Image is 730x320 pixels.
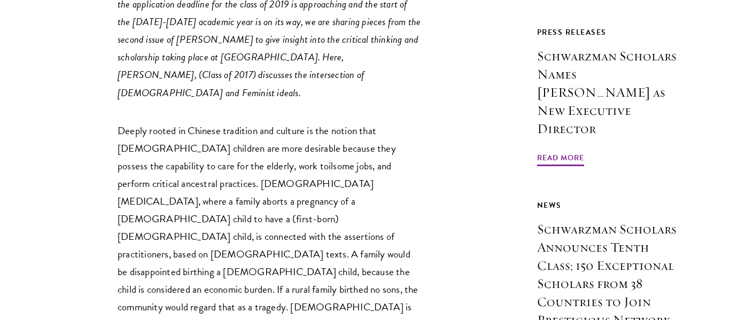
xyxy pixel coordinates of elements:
a: Press Releases Schwarzman Scholars Names [PERSON_NAME] as New Executive Director Read More [537,26,677,168]
h3: Schwarzman Scholars Names [PERSON_NAME] as New Executive Director [537,47,677,138]
div: News [537,199,677,212]
span: Read More [537,151,584,168]
div: Press Releases [537,26,677,39]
